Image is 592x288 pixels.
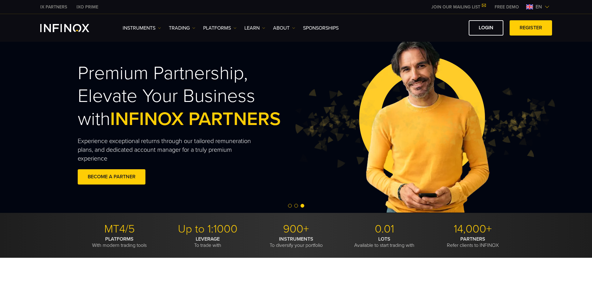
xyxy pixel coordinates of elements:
a: Instruments [123,24,161,32]
strong: LEVERAGE [196,236,220,242]
p: Refer clients to INFINOX [431,236,515,248]
a: INFINOX [72,4,103,10]
strong: INSTRUMENTS [279,236,313,242]
p: To trade with [166,236,250,248]
strong: PARTNERS [460,236,485,242]
span: en [533,3,545,11]
h2: Premium Partnership, Elevate Your Business with [78,62,309,131]
span: Go to slide 1 [288,204,292,208]
p: With modern trading tools [78,236,161,248]
p: 14,000+ [431,222,515,236]
span: INFINOX PARTNERS [110,108,281,130]
a: TRADING [169,24,195,32]
a: INFINOX [36,4,72,10]
a: JOIN OUR MAILING LIST [427,4,490,10]
a: INFINOX MENU [490,4,524,10]
a: INFINOX Logo [40,24,104,32]
a: BECOME A PARTNER [78,169,145,185]
a: Learn [244,24,265,32]
p: 0.01 [343,222,426,236]
strong: PLATFORMS [105,236,134,242]
a: LOGIN [469,20,503,36]
p: Up to 1:1000 [166,222,250,236]
a: ABOUT [273,24,295,32]
p: Available to start trading with [343,236,426,248]
a: SPONSORSHIPS [303,24,339,32]
strong: LOTS [378,236,390,242]
a: PLATFORMS [203,24,237,32]
p: To diversify your portfolio [254,236,338,248]
span: Go to slide 2 [294,204,298,208]
p: Experience exceptional returns through our tailored remuneration plans, and dedicated account man... [78,137,263,163]
a: REGISTER [510,20,552,36]
span: Go to slide 3 [301,204,304,208]
p: MT4/5 [78,222,161,236]
p: 900+ [254,222,338,236]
